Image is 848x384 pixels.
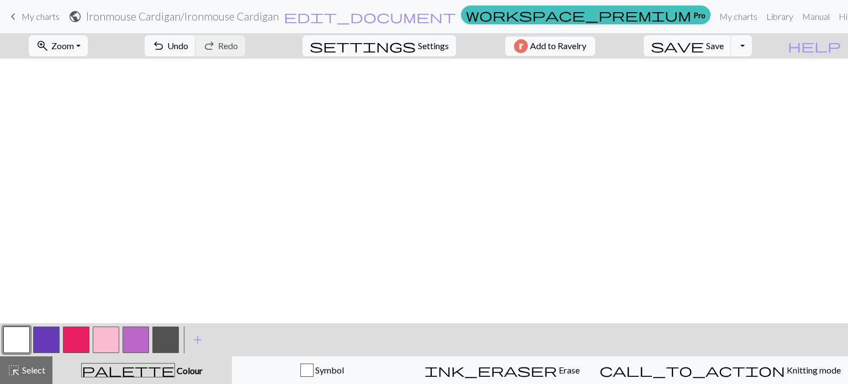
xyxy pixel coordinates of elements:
[706,40,724,51] span: Save
[29,35,88,56] button: Zoom
[592,356,848,384] button: Knitting mode
[798,6,834,28] a: Manual
[86,10,279,23] h2: Ironmouse Cardigan / Ironmouse Cardigan
[167,40,188,51] span: Undo
[651,38,704,54] span: save
[715,6,762,28] a: My charts
[7,362,20,378] span: highlight_alt
[7,7,60,26] a: My charts
[303,35,456,56] button: SettingsSettings
[310,38,416,54] span: settings
[412,356,592,384] button: Erase
[145,35,196,56] button: Undo
[82,362,174,378] span: palette
[466,7,691,23] span: workspace_premium
[425,362,557,378] span: ink_eraser
[785,365,841,375] span: Knitting mode
[310,39,416,52] i: Settings
[7,9,20,24] span: keyboard_arrow_left
[22,11,60,22] span: My charts
[152,38,165,54] span: undo
[600,362,785,378] span: call_to_action
[314,365,344,375] span: Symbol
[51,40,74,51] span: Zoom
[557,365,580,375] span: Erase
[762,6,798,28] a: Library
[232,356,412,384] button: Symbol
[175,365,203,376] span: Colour
[36,38,49,54] span: zoom_in
[418,39,449,52] span: Settings
[461,6,711,24] a: Pro
[191,332,204,348] span: add
[530,39,586,53] span: Add to Ravelry
[644,35,732,56] button: Save
[505,36,595,56] button: Add to Ravelry
[788,38,841,54] span: help
[52,356,232,384] button: Colour
[20,365,45,375] span: Select
[284,9,456,24] span: edit_document
[514,39,528,53] img: Ravelry
[68,9,82,24] span: public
